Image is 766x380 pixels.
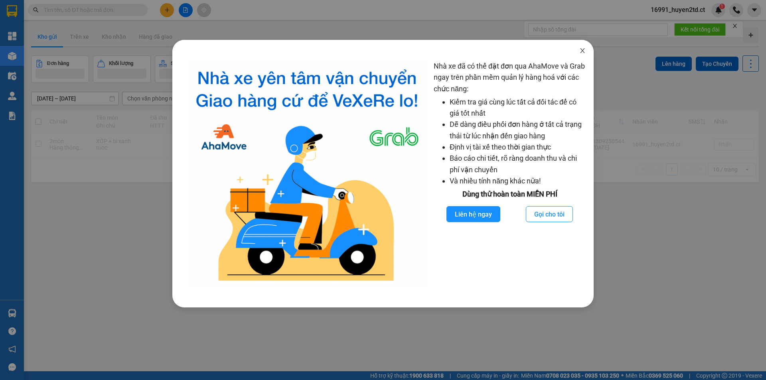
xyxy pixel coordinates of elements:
li: Báo cáo chi tiết, rõ ràng doanh thu và chi phí vận chuyển [450,153,586,175]
li: Và nhiều tính năng khác nữa! [450,175,586,187]
li: Dễ dàng điều phối đơn hàng ở tất cả trạng thái từ lúc nhận đến giao hàng [450,119,586,142]
li: Kiểm tra giá cùng lúc tất cả đối tác để có giá tốt nhất [450,96,586,119]
div: Nhà xe đã có thể đặt đơn qua AhaMove và Grab ngay trên phần mềm quản lý hàng hoá với các chức năng: [434,61,586,287]
img: logo [187,61,427,287]
button: Close [571,40,594,62]
span: Liên hệ ngay [455,209,492,219]
button: Gọi cho tôi [526,206,573,222]
div: Dùng thử hoàn toàn MIỄN PHÍ [434,189,586,200]
button: Liên hệ ngay [446,206,500,222]
li: Định vị tài xế theo thời gian thực [450,142,586,153]
span: close [579,47,586,54]
span: Gọi cho tôi [534,209,565,219]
